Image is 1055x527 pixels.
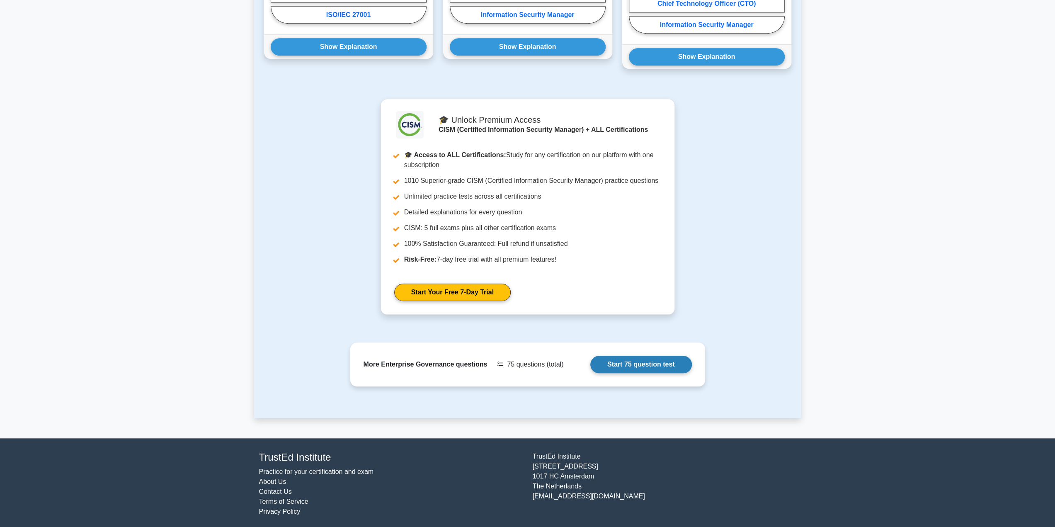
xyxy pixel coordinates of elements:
[450,38,606,56] button: Show Explanation
[259,508,301,515] a: Privacy Policy
[394,284,511,301] a: Start Your Free 7-Day Trial
[259,468,374,475] a: Practice for your certification and exam
[528,452,801,517] div: TrustEd Institute [STREET_ADDRESS] 1017 HC Amsterdam The Netherlands [EMAIL_ADDRESS][DOMAIN_NAME]
[271,38,427,56] button: Show Explanation
[259,488,292,495] a: Contact Us
[271,6,427,24] label: ISO/IEC 27001
[629,16,785,34] label: Information Security Manager
[259,452,523,464] h4: TrustEd Institute
[590,356,692,373] a: Start 75 question test
[259,478,286,485] a: About Us
[450,6,606,24] label: Information Security Manager
[629,48,785,66] button: Show Explanation
[259,498,308,505] a: Terms of Service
